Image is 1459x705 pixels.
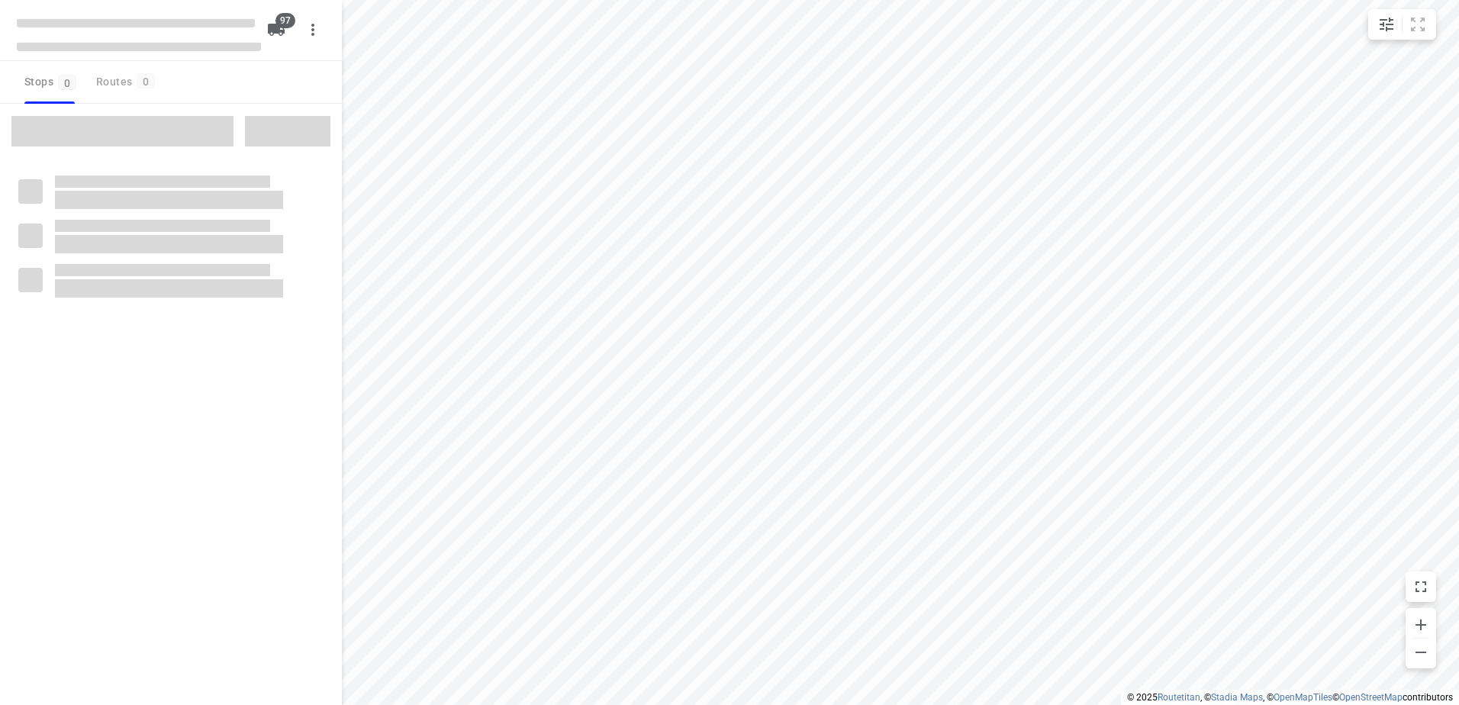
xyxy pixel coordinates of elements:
[1211,692,1263,703] a: Stadia Maps
[1368,9,1436,40] div: small contained button group
[1127,692,1453,703] li: © 2025 , © , © © contributors
[1158,692,1200,703] a: Routetitan
[1371,9,1402,40] button: Map settings
[1274,692,1332,703] a: OpenMapTiles
[1339,692,1403,703] a: OpenStreetMap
